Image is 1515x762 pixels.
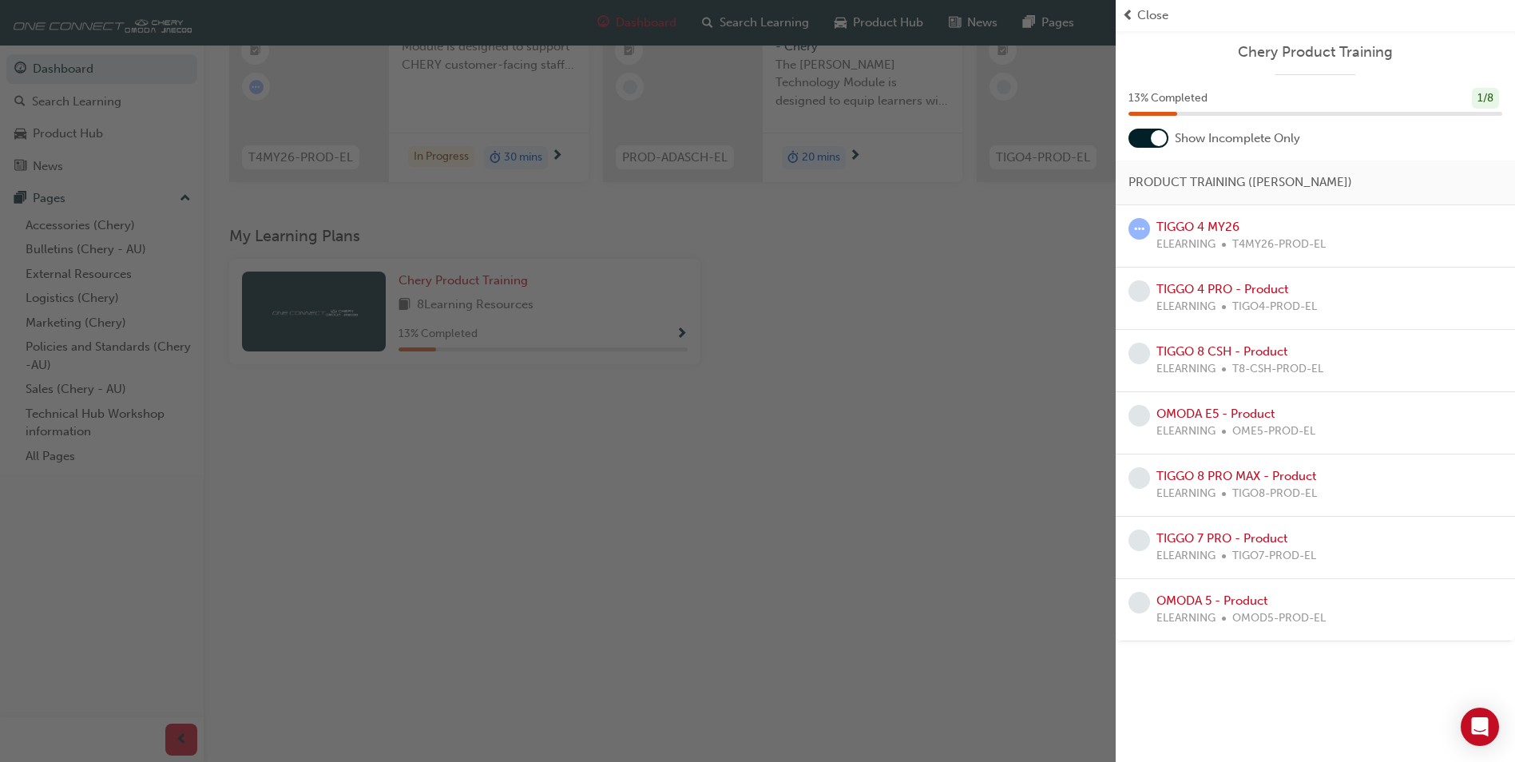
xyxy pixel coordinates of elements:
[1156,423,1216,441] span: ELEARNING
[1156,407,1275,421] a: OMODA E5 - Product
[1472,88,1499,109] div: 1 / 8
[1232,423,1315,441] span: OME5-PROD-EL
[1156,531,1287,546] a: TIGGO 7 PRO - Product
[1156,609,1216,628] span: ELEARNING
[1232,236,1326,254] span: T4MY26-PROD-EL
[1461,708,1499,746] div: Open Intercom Messenger
[1128,89,1208,108] span: 13 % Completed
[1128,405,1150,427] span: learningRecordVerb_NONE-icon
[1128,530,1150,551] span: learningRecordVerb_NONE-icon
[1156,298,1216,316] span: ELEARNING
[1128,280,1150,302] span: learningRecordVerb_NONE-icon
[1122,6,1134,25] span: prev-icon
[1156,344,1287,359] a: TIGGO 8 CSH - Product
[1128,343,1150,364] span: learningRecordVerb_NONE-icon
[1156,236,1216,254] span: ELEARNING
[1232,298,1317,316] span: TIGO4-PROD-EL
[1232,547,1316,566] span: TIGO7-PROD-EL
[1137,6,1168,25] span: Close
[1156,360,1216,379] span: ELEARNING
[1156,220,1239,234] a: TIGGO 4 MY26
[1122,6,1509,25] button: prev-iconClose
[1232,360,1323,379] span: T8-CSH-PROD-EL
[1156,547,1216,566] span: ELEARNING
[1175,129,1300,148] span: Show Incomplete Only
[1156,593,1267,608] a: OMODA 5 - Product
[1156,282,1288,296] a: TIGGO 4 PRO - Product
[1156,485,1216,503] span: ELEARNING
[1232,485,1317,503] span: TIGO8-PROD-EL
[1156,469,1316,483] a: TIGGO 8 PRO MAX - Product
[1232,609,1326,628] span: OMOD5-PROD-EL
[1128,218,1150,240] span: learningRecordVerb_ATTEMPT-icon
[1128,592,1150,613] span: learningRecordVerb_NONE-icon
[1128,467,1150,489] span: learningRecordVerb_NONE-icon
[1128,43,1502,62] a: Chery Product Training
[1128,173,1352,192] span: PRODUCT TRAINING ([PERSON_NAME])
